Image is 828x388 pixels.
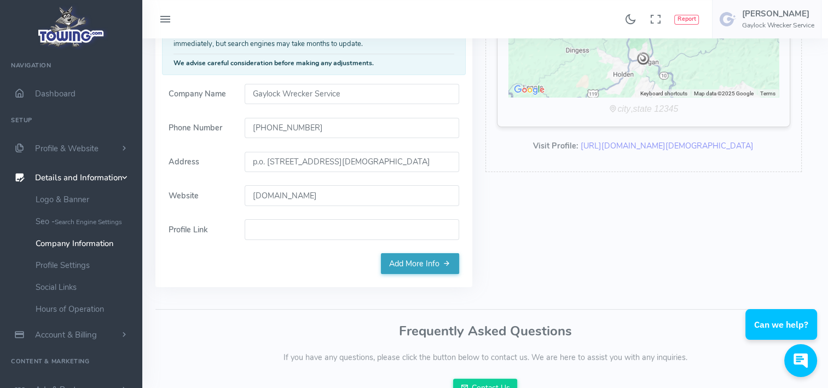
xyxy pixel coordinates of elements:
[654,104,678,113] i: 12345
[35,88,76,99] span: Dashboard
[155,324,815,338] h3: Frequently Asked Questions
[55,218,122,226] small: Search Engine Settings
[155,352,815,364] p: If you have any questions, please click the button below to contact us. We are here to assist you...
[742,9,814,18] h5: [PERSON_NAME]
[27,189,142,210] a: Logo & Banner
[245,152,459,173] input: Enter a location
[27,298,142,320] a: Hours of Operation
[533,140,578,151] b: Visit Profile:
[633,104,651,113] i: state
[162,152,238,173] label: Address
[381,253,459,274] a: Add More Info
[581,140,754,151] a: [URL][DOMAIN_NAME][DEMOGRAPHIC_DATA]
[511,83,547,97] img: Google
[162,219,238,240] label: Profile Link
[173,28,454,49] p: Editing this data may significantly impact your [DOMAIN_NAME] SEO. Changes go live immediately, b...
[35,143,99,154] span: Profile & Website
[508,102,779,116] div: ,
[27,210,142,232] a: Seo -Search Engine Settings
[694,90,754,96] span: Map data ©2025 Google
[760,90,775,96] a: Terms (opens in new tab)
[719,10,737,28] img: user-image
[162,84,238,105] label: Company Name
[742,22,814,29] h6: Gaylock Wrecker Service
[27,254,142,276] a: Profile Settings
[35,173,123,184] span: Details and Information
[35,329,97,340] span: Account & Billing
[162,185,238,206] label: Website
[617,104,630,113] i: city
[737,279,828,388] iframe: Conversations
[27,276,142,298] a: Social Links
[34,3,108,50] img: logo
[640,90,687,98] button: Keyboard shortcuts
[173,60,454,67] h6: We advise careful consideration before making any adjustments.
[511,83,547,97] a: Open this area in Google Maps (opens a new window)
[27,232,142,254] a: Company Information
[674,15,699,25] button: Report
[162,118,238,139] label: Phone Number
